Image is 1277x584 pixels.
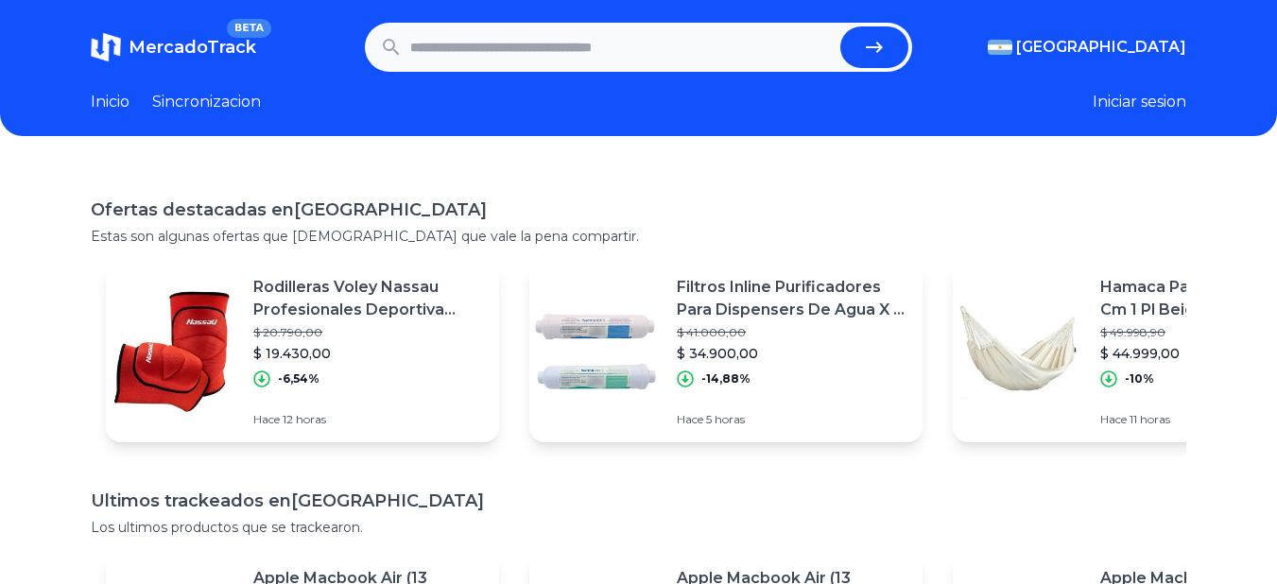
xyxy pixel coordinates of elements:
[91,227,1186,246] p: Estas son algunas ofertas que [DEMOGRAPHIC_DATA] que vale la pena compartir.
[91,32,256,62] a: MercadoTrackBETA
[129,37,256,58] span: MercadoTrack
[106,261,499,442] a: Featured imageRodilleras Voley Nassau Profesionales Deportiva Futbol Danza$ 20.790,00$ 19.430,00-...
[677,344,907,363] p: $ 34.900,00
[91,32,121,62] img: MercadoTrack
[529,285,662,418] img: Featured image
[677,412,907,427] p: Hace 5 horas
[529,261,923,442] a: Featured imageFiltros Inline Purificadores Para Dispensers De Agua X 2 Un.$ 41.000,00$ 34.900,00-...
[1016,36,1186,59] span: [GEOGRAPHIC_DATA]
[701,371,751,386] p: -14,88%
[253,412,484,427] p: Hace 12 horas
[253,344,484,363] p: $ 19.430,00
[253,276,484,321] p: Rodilleras Voley Nassau Profesionales Deportiva Futbol Danza
[677,276,907,321] p: Filtros Inline Purificadores Para Dispensers De Agua X 2 Un.
[988,40,1012,55] img: Argentina
[91,197,1186,223] h1: Ofertas destacadas en [GEOGRAPHIC_DATA]
[988,36,1186,59] button: [GEOGRAPHIC_DATA]
[91,518,1186,537] p: Los ultimos productos que se trackearon.
[91,488,1186,514] h1: Ultimos trackeados en [GEOGRAPHIC_DATA]
[152,91,261,113] a: Sincronizacion
[227,19,271,38] span: BETA
[1093,91,1186,113] button: Iniciar sesion
[1125,371,1154,386] p: -10%
[278,371,319,386] p: -6,54%
[953,285,1085,418] img: Featured image
[253,325,484,340] p: $ 20.790,00
[91,91,129,113] a: Inicio
[106,285,238,418] img: Featured image
[677,325,907,340] p: $ 41.000,00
